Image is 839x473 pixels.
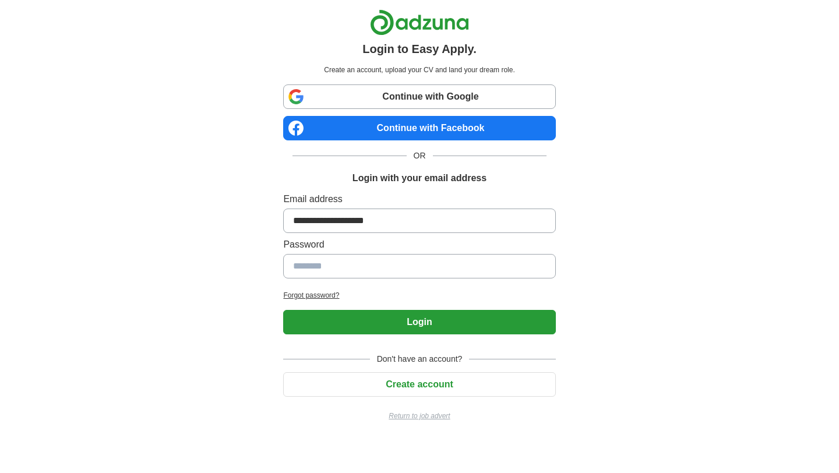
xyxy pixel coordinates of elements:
[283,290,555,301] a: Forgot password?
[370,9,469,36] img: Adzuna logo
[283,238,555,252] label: Password
[283,84,555,109] a: Continue with Google
[283,379,555,389] a: Create account
[407,150,433,162] span: OR
[283,192,555,206] label: Email address
[283,372,555,397] button: Create account
[283,310,555,334] button: Login
[362,40,477,58] h1: Login to Easy Apply.
[285,65,553,75] p: Create an account, upload your CV and land your dream role.
[283,116,555,140] a: Continue with Facebook
[283,411,555,421] a: Return to job advert
[370,353,470,365] span: Don't have an account?
[352,171,487,185] h1: Login with your email address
